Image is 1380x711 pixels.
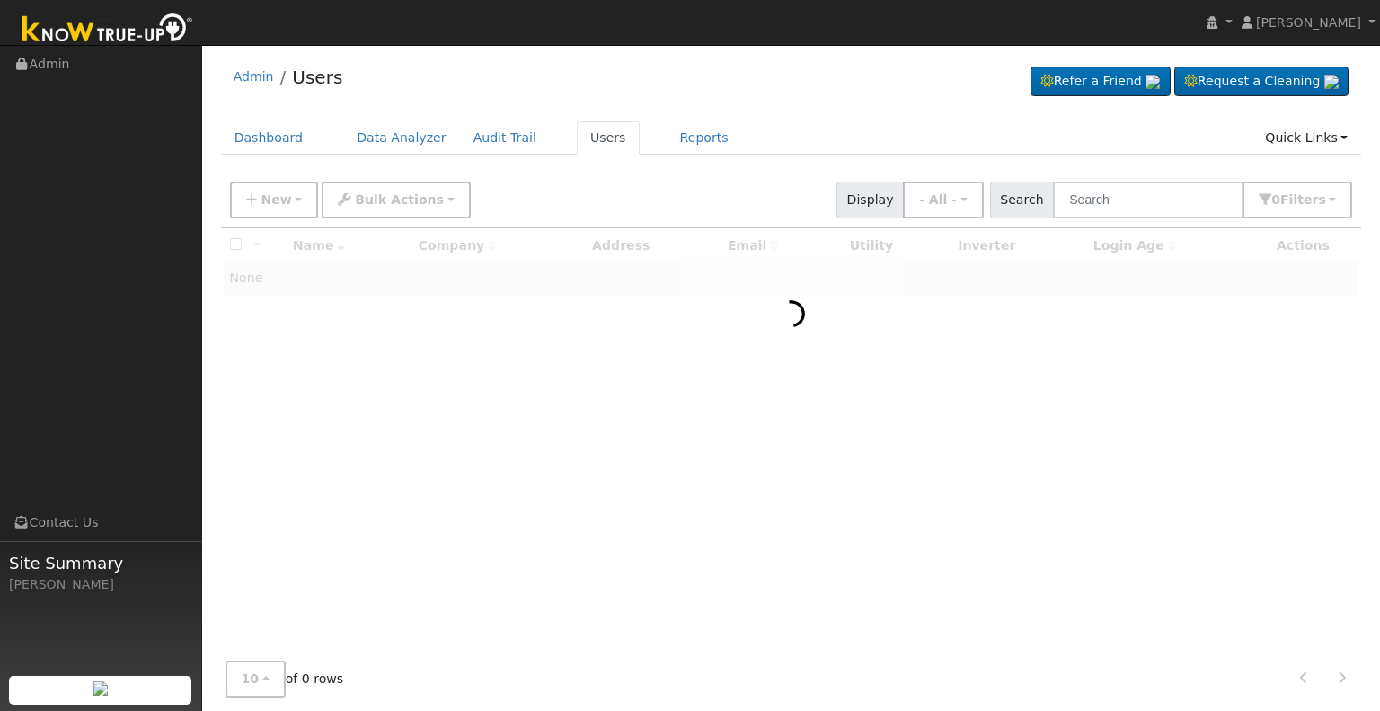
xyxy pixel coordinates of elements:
a: Dashboard [221,121,317,155]
img: retrieve [1324,75,1339,89]
a: Users [577,121,640,155]
button: New [230,182,319,218]
span: Search [990,182,1054,218]
div: [PERSON_NAME] [9,575,192,594]
button: - All - [903,182,984,218]
span: Site Summary [9,551,192,575]
span: [PERSON_NAME] [1256,15,1361,30]
img: Know True-Up [13,10,202,50]
a: Users [292,67,342,88]
a: Data Analyzer [343,121,460,155]
span: Display [836,182,904,218]
img: retrieve [93,681,108,696]
a: Refer a Friend [1031,67,1171,97]
a: Audit Trail [460,121,550,155]
a: Request a Cleaning [1174,67,1349,97]
a: Quick Links [1252,121,1361,155]
span: 10 [242,671,260,686]
button: Bulk Actions [322,182,470,218]
a: Reports [667,121,742,155]
img: retrieve [1146,75,1160,89]
a: Admin [234,69,274,84]
span: Bulk Actions [355,192,444,207]
span: Filter [1280,192,1326,207]
span: of 0 rows [226,661,344,698]
span: s [1318,192,1325,207]
button: 10 [226,661,286,698]
button: 0Filters [1243,182,1352,218]
input: Search [1053,182,1243,218]
span: New [261,192,291,207]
